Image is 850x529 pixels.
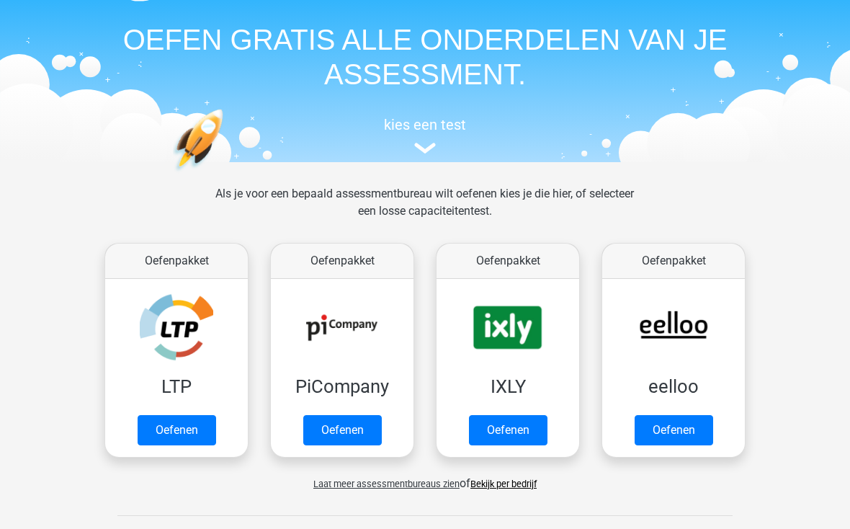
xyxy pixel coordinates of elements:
[313,479,460,489] span: Laat meer assessmentbureaus zien
[414,143,436,154] img: assessment
[173,109,279,239] img: oefenen
[94,116,756,133] h5: kies een test
[94,116,756,154] a: kies een test
[94,463,756,492] div: of
[303,415,382,445] a: Oefenen
[204,185,645,237] div: Als je voor een bepaald assessmentbureau wilt oefenen kies je die hier, of selecteer een losse ca...
[470,479,537,489] a: Bekijk per bedrijf
[469,415,547,445] a: Oefenen
[138,415,216,445] a: Oefenen
[635,415,713,445] a: Oefenen
[94,22,756,92] h1: OEFEN GRATIS ALLE ONDERDELEN VAN JE ASSESSMENT.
